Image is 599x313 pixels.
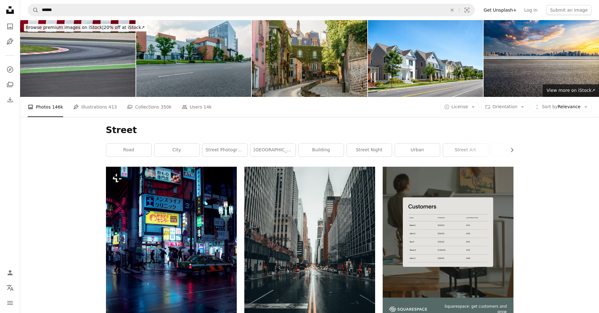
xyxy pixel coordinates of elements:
a: View more on iStock↗ [543,84,599,97]
button: License [441,102,479,112]
button: Menu [4,297,16,309]
img: file-1747939376688-baf9a4a454ffimage [383,167,513,298]
button: Orientation [481,102,528,112]
img: Empty asphalt road and cityscape in modern city [484,20,599,97]
img: Charming Rue de l'Abreuvoir: Montmartre's Historic Gem in Paris, France [252,20,367,97]
a: Collections [4,78,16,91]
a: [GEOGRAPHIC_DATA] [251,144,296,156]
a: road [106,144,151,156]
a: street art [443,144,488,156]
button: Clear [445,4,459,16]
img: new Suburban houses [368,20,483,97]
a: Browse premium images on iStock|20% off at iStock↗ [20,20,151,35]
a: Download History [4,93,16,106]
img: A Motorsport racetrack road for sport [20,20,136,97]
a: Illustrations [4,35,16,48]
span: 350k [161,103,172,110]
img: file-1747939142011-51e5cc87e3c9 [389,306,427,312]
button: Submit an image [546,5,591,15]
button: Sort byRelevance [531,102,591,112]
a: Illustrations 413 [73,97,117,117]
button: Language [4,282,16,294]
span: License [452,104,468,109]
a: Log in / Sign up [4,266,16,279]
span: Relevance [542,104,580,110]
span: 14k [203,103,212,110]
button: scroll list to the right [506,144,513,156]
a: Users 14k [182,97,212,117]
h1: Street [106,125,513,136]
button: Visual search [459,4,474,16]
span: Browse premium images on iStock | [26,25,103,30]
a: Collections 350k [127,97,172,117]
a: urban [395,144,440,156]
div: 20% off at iStock ↗ [24,24,147,31]
a: Log in [520,5,541,15]
span: 413 [108,103,117,110]
form: Find visuals sitewide [28,4,475,16]
a: a busy city street at night with neon signs [106,251,237,257]
span: Sort by [542,104,557,109]
a: city [154,144,199,156]
a: street photography [202,144,247,156]
span: Orientation [492,104,517,109]
a: Empire State [244,255,375,261]
a: street night [347,144,392,156]
a: building [299,144,344,156]
span: View more on iStock ↗ [546,88,595,93]
img: empty concrete floor in front of modern buildings in the downtown street. [136,20,252,97]
a: sidewalk [491,144,536,156]
a: Photos [4,20,16,33]
a: Explore [4,63,16,76]
button: Search Unsplash [28,4,39,16]
a: Get Unsplash+ [480,5,520,15]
